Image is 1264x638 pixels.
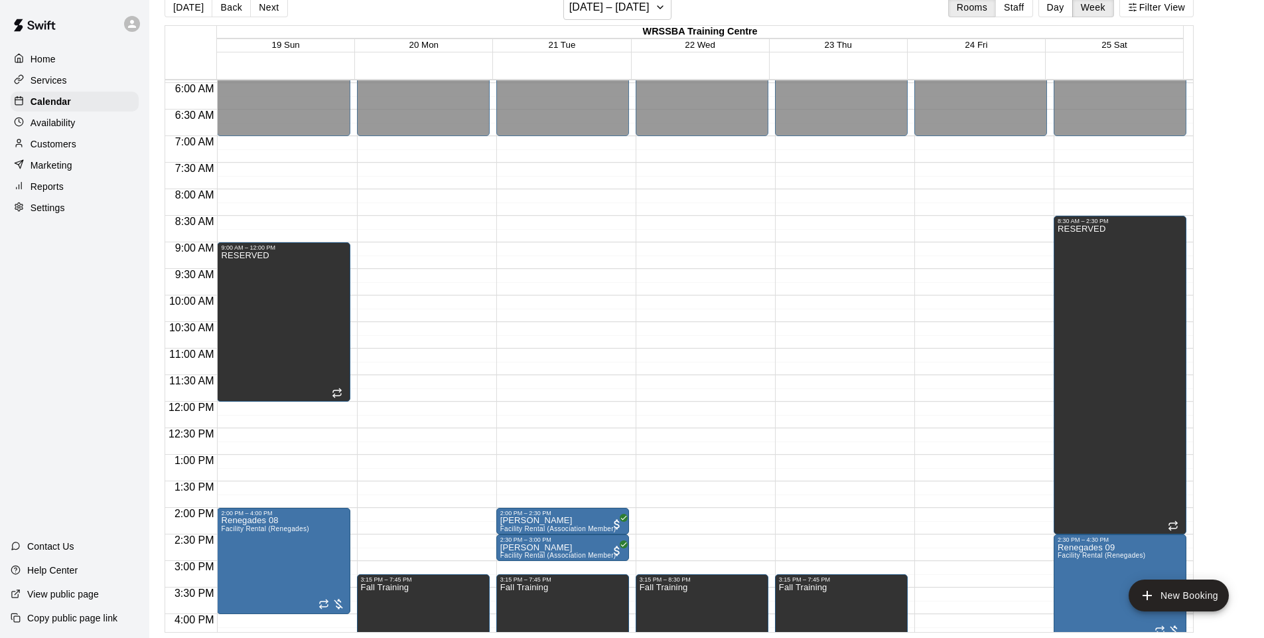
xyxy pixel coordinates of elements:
div: 2:30 PM – 4:30 PM [1058,536,1182,543]
p: Reports [31,180,64,193]
p: Availability [31,116,76,129]
div: 2:00 PM – 2:30 PM [500,510,625,517]
span: 1:30 PM [171,481,218,493]
p: Home [31,52,56,66]
div: 2:30 PM – 3:00 PM [500,536,625,543]
span: 6:30 AM [172,110,218,121]
div: 3:15 PM – 7:45 PM [361,576,486,583]
span: Recurring event [1168,520,1178,531]
span: 9:30 AM [172,269,218,280]
p: Customers [31,137,76,151]
p: View public page [27,588,99,601]
span: 11:00 AM [166,349,218,360]
span: 12:00 PM [165,402,217,413]
span: Facility Rental (Renegades) [221,525,309,532]
div: 2:30 PM – 3:00 PM: CJ Needham [496,534,629,561]
button: 22 Wed [685,40,715,50]
a: Calendar [11,92,139,112]
a: Marketing [11,155,139,175]
a: Services [11,70,139,90]
div: 9:00 AM – 12:00 PM [221,244,346,251]
a: Settings [11,198,139,218]
span: 7:00 AM [172,136,218,147]
span: All customers have paid [610,518,624,531]
a: Customers [11,134,139,154]
button: 25 Sat [1101,40,1127,50]
a: Reports [11,177,139,197]
p: Contact Us [27,540,74,553]
div: 2:00 PM – 4:00 PM [221,510,346,517]
button: 20 Mon [409,40,439,50]
span: 2:00 PM [171,508,218,519]
div: 9:00 AM – 12:00 PM: RESERVED [217,242,350,402]
span: 9:00 AM [172,242,218,254]
span: 10:00 AM [166,295,218,307]
span: Recurring event [1155,625,1165,636]
div: WRSSBA Training Centre [217,26,1183,39]
span: 6:00 AM [172,83,218,94]
p: Help Center [27,564,78,577]
button: 24 Fri [965,40,987,50]
span: Facility Rental (Association Member) [500,552,616,559]
span: 3:30 PM [171,588,218,599]
span: 4:00 PM [171,614,218,625]
span: 11:30 AM [166,375,218,386]
a: Availability [11,113,139,133]
span: 2:30 PM [171,534,218,546]
a: Home [11,49,139,69]
span: All customers have paid [610,544,624,558]
span: Facility Rental (Renegades) [1058,552,1145,559]
button: 23 Thu [825,40,852,50]
span: 3:00 PM [171,561,218,572]
div: 8:30 AM – 2:30 PM [1058,218,1182,224]
div: 2:00 PM – 4:00 PM: Renegades 08 [217,508,350,614]
div: 3:15 PM – 7:45 PM [779,576,904,583]
span: Recurring event [318,599,329,609]
span: Facility Rental (Association Member) [500,525,616,532]
span: 8:00 AM [172,189,218,200]
p: Settings [31,201,65,214]
p: Copy public page link [27,611,117,625]
p: Calendar [31,95,71,108]
span: 7:30 AM [172,163,218,174]
div: 3:15 PM – 8:30 PM [640,576,764,583]
p: Marketing [31,159,72,172]
span: 1:00 PM [171,455,218,466]
span: Recurring event [332,388,342,398]
span: 8:30 AM [172,216,218,227]
div: 2:00 PM – 2:30 PM: CJ Needham [496,508,629,534]
div: 8:30 AM – 2:30 PM: RESERVED [1054,216,1186,534]
button: 19 Sun [272,40,300,50]
div: 3:15 PM – 7:45 PM [500,576,625,583]
span: 10:30 AM [166,322,218,333]
p: Services [31,74,67,87]
button: add [1129,580,1229,611]
span: 12:30 PM [165,428,217,439]
button: 21 Tue [549,40,576,50]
